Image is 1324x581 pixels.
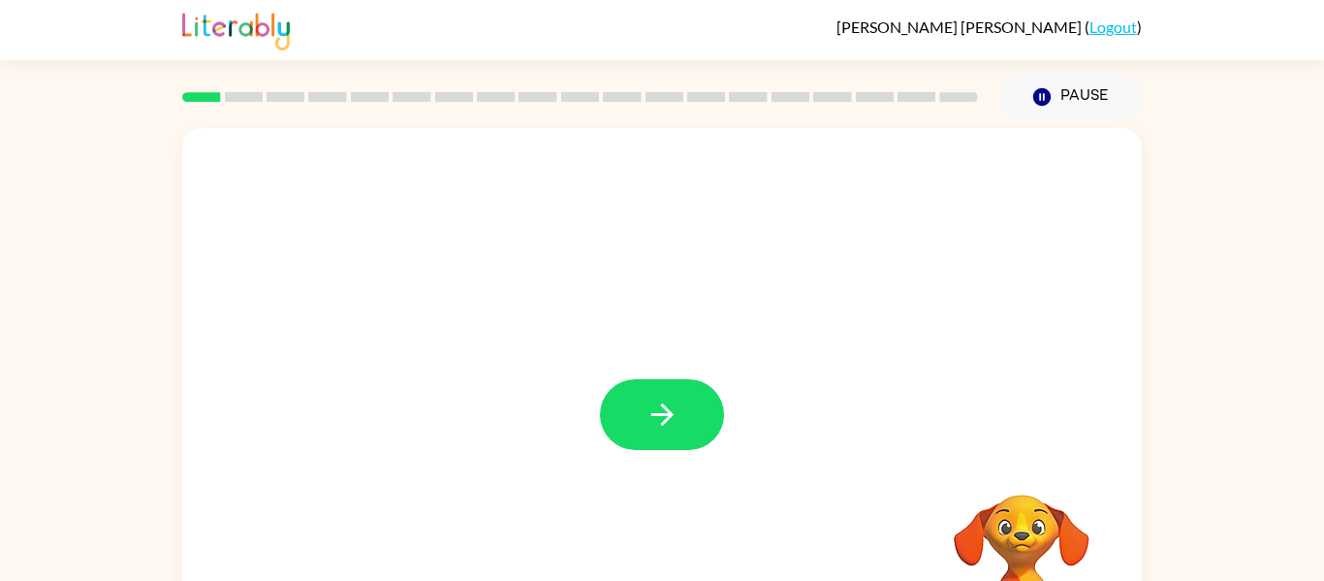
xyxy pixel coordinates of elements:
span: [PERSON_NAME] [PERSON_NAME] [836,17,1085,36]
div: ( ) [836,17,1142,36]
img: Literably [182,8,290,50]
a: Logout [1089,17,1137,36]
button: Pause [1001,75,1142,119]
